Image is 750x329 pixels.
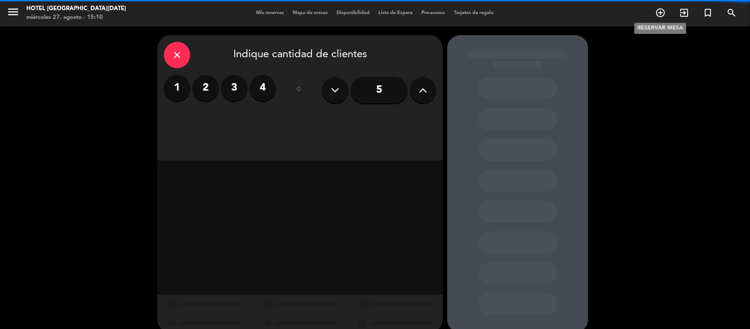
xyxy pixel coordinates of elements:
div: miércoles 27. agosto - 15:10 [26,13,126,22]
label: 1 [164,75,190,101]
span: Pre-acceso [417,11,449,15]
i: menu [7,5,20,18]
span: Mapa de mesas [288,11,332,15]
span: Disponibilidad [332,11,374,15]
span: Tarjetas de regalo [449,11,498,15]
div: Hotel [GEOGRAPHIC_DATA][DATE] [26,4,126,13]
div: ó [285,75,313,106]
span: Mis reservas [252,11,288,15]
div: RESERVAR MESA [634,23,686,34]
label: 3 [221,75,247,101]
label: 4 [250,75,276,101]
i: search [726,7,737,18]
i: close [172,50,182,60]
i: add_circle_outline [655,7,666,18]
i: turned_in_not [703,7,713,18]
button: menu [7,5,20,22]
div: Indique cantidad de clientes [164,42,436,68]
label: 2 [192,75,219,101]
span: Lista de Espera [374,11,417,15]
i: exit_to_app [679,7,689,18]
